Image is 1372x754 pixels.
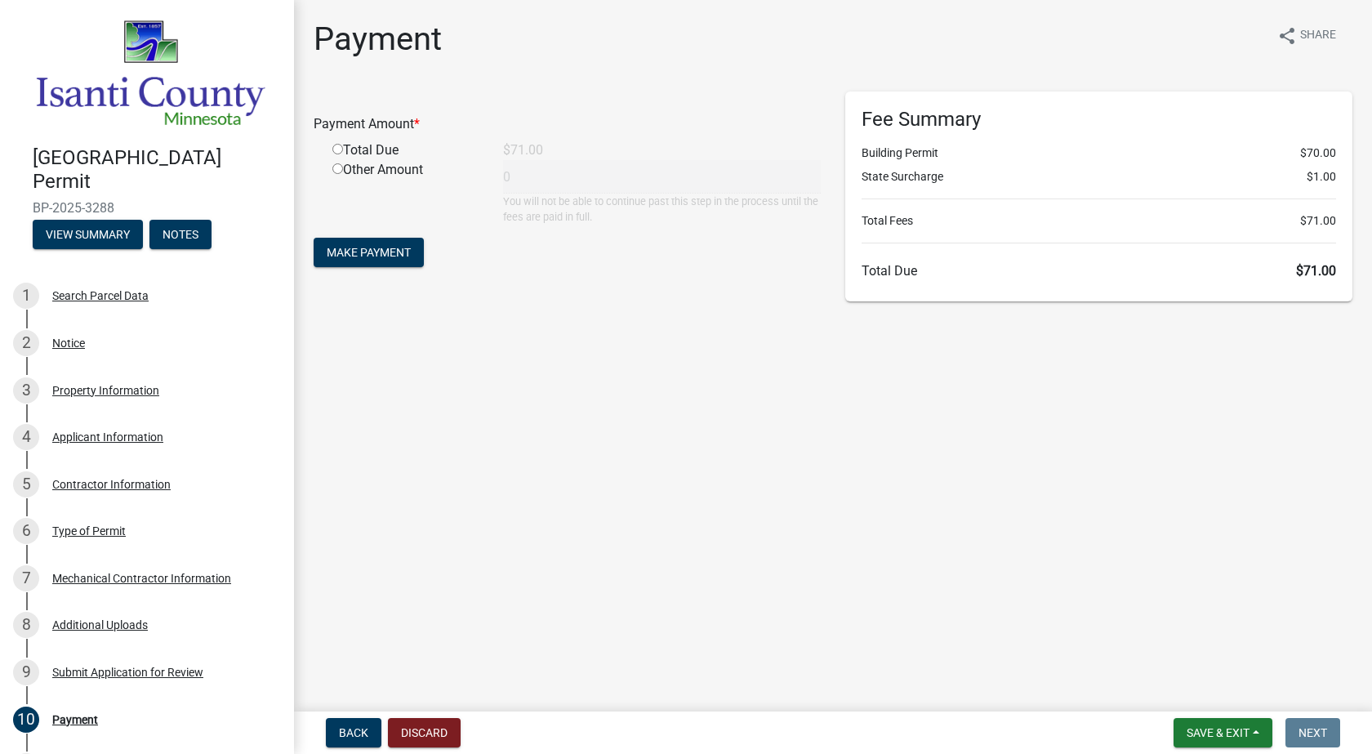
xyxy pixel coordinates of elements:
[13,565,39,591] div: 7
[320,141,491,160] div: Total Due
[13,283,39,309] div: 1
[52,525,126,537] div: Type of Permit
[388,718,461,747] button: Discard
[33,220,143,249] button: View Summary
[52,619,148,631] div: Additional Uploads
[1300,212,1336,230] span: $71.00
[52,479,171,490] div: Contractor Information
[326,718,381,747] button: Back
[1298,726,1327,739] span: Next
[1277,26,1297,46] i: share
[314,238,424,267] button: Make Payment
[13,471,39,497] div: 5
[862,263,1336,279] h6: Total Due
[1264,20,1349,51] button: shareShare
[52,573,231,584] div: Mechanical Contractor Information
[862,145,1336,162] li: Building Permit
[862,168,1336,185] li: State Surcharge
[1187,726,1249,739] span: Save & Exit
[1296,263,1336,279] span: $71.00
[1300,145,1336,162] span: $70.00
[149,229,212,242] wm-modal-confirm: Notes
[52,290,149,301] div: Search Parcel Data
[13,659,39,685] div: 9
[13,612,39,638] div: 8
[13,424,39,450] div: 4
[1300,26,1336,46] span: Share
[13,518,39,544] div: 6
[339,726,368,739] span: Back
[13,377,39,404] div: 3
[52,431,163,443] div: Applicant Information
[1285,718,1340,747] button: Next
[314,20,442,59] h1: Payment
[862,212,1336,230] li: Total Fees
[33,229,143,242] wm-modal-confirm: Summary
[52,714,98,725] div: Payment
[33,200,261,216] span: BP-2025-3288
[33,146,281,194] h4: [GEOGRAPHIC_DATA] Permit
[13,330,39,356] div: 2
[327,246,411,259] span: Make Payment
[301,114,833,134] div: Payment Amount
[13,707,39,733] div: 10
[149,220,212,249] button: Notes
[52,385,159,396] div: Property Information
[33,17,268,129] img: Isanti County, Minnesota
[52,667,203,678] div: Submit Application for Review
[320,160,491,225] div: Other Amount
[52,337,85,349] div: Notice
[1307,168,1336,185] span: $1.00
[1174,718,1272,747] button: Save & Exit
[862,108,1336,132] h6: Fee Summary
